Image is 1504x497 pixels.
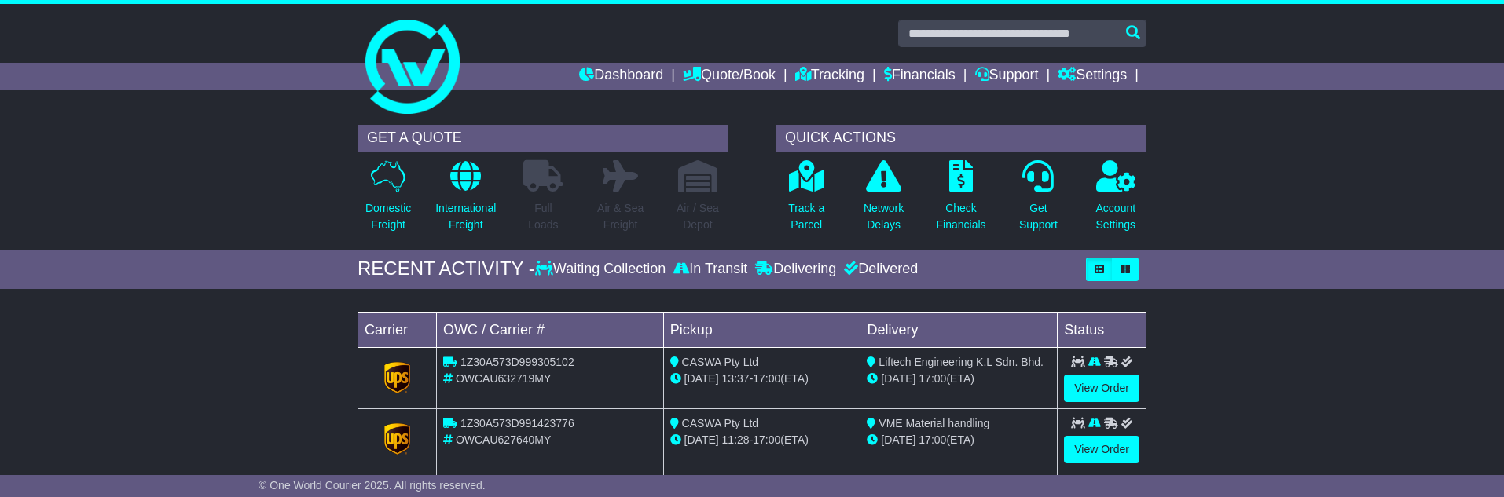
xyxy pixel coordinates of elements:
[881,433,915,446] span: [DATE]
[358,258,535,280] div: RECENT ACTIVITY -
[860,312,1058,347] td: Delivery
[523,200,563,233] p: Full Loads
[722,372,750,385] span: 13:37
[456,433,551,446] span: OWCAU627640MY
[776,125,1146,152] div: QUICK ACTIONS
[1019,200,1058,233] p: Get Support
[1018,159,1058,242] a: GetSupport
[753,372,780,385] span: 17:00
[259,479,486,492] span: © One World Courier 2025. All rights reserved.
[384,362,411,393] img: GetCarrierServiceLogo
[684,372,719,385] span: [DATE]
[677,200,719,233] p: Air / Sea Depot
[670,432,854,448] div: - (ETA)
[1095,159,1137,242] a: AccountSettings
[365,159,412,242] a: DomesticFreight
[358,125,728,152] div: GET A QUOTE
[1058,63,1127,90] a: Settings
[751,261,840,278] div: Delivering
[597,200,644,233] p: Air & Sea Freight
[884,63,956,90] a: Financials
[787,159,825,242] a: Track aParcel
[881,372,915,385] span: [DATE]
[669,261,751,278] div: In Transit
[1058,312,1146,347] td: Status
[936,159,987,242] a: CheckFinancials
[1096,200,1136,233] p: Account Settings
[682,356,759,368] span: CASWA Pty Ltd
[788,200,824,233] p: Track a Parcel
[535,261,669,278] div: Waiting Collection
[937,200,986,233] p: Check Financials
[863,159,904,242] a: NetworkDelays
[879,356,1044,368] span: Liftech Engineering K.L Sdn. Bhd.
[795,63,864,90] a: Tracking
[460,417,574,429] span: 1Z30A573D991423776
[437,312,664,347] td: OWC / Carrier #
[919,372,946,385] span: 17:00
[682,417,759,429] span: CASWA Pty Ltd
[683,63,776,90] a: Quote/Book
[460,356,574,368] span: 1Z30A573D999305102
[867,432,1051,448] div: (ETA)
[358,312,437,347] td: Carrier
[864,200,904,233] p: Network Delays
[975,63,1039,90] a: Support
[867,371,1051,387] div: (ETA)
[1064,375,1139,402] a: View Order
[722,433,750,446] span: 11:28
[456,372,551,385] span: OWCAU632719MY
[663,312,860,347] td: Pickup
[435,159,497,242] a: InternationalFreight
[753,433,780,446] span: 17:00
[384,423,411,455] img: GetCarrierServiceLogo
[840,261,918,278] div: Delivered
[579,63,663,90] a: Dashboard
[1064,436,1139,463] a: View Order
[879,417,989,429] span: VME Material handling
[670,371,854,387] div: - (ETA)
[435,200,496,233] p: International Freight
[919,433,946,446] span: 17:00
[365,200,411,233] p: Domestic Freight
[684,433,719,446] span: [DATE]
